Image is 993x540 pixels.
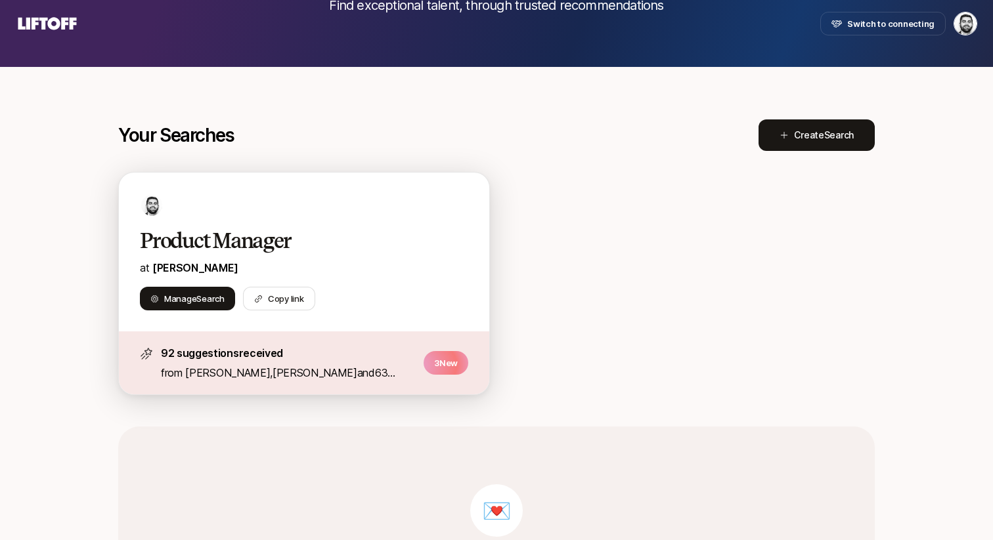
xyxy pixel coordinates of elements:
[820,12,946,35] button: Switch to connecting
[824,129,854,140] span: Search
[954,12,977,35] button: Hessam Mostajabi
[152,261,238,274] a: [PERSON_NAME]
[140,228,441,254] h2: Product Manager
[140,259,468,276] p: at
[141,195,162,216] img: b6239c34_10a9_4965_87d2_033fba895d3b.jpg
[794,127,854,143] span: Create
[140,287,235,310] button: ManageSearch
[140,347,153,360] img: star-icon
[161,364,416,381] p: from
[161,344,416,362] p: 92 suggestions received
[243,287,315,310] button: Copy link
[424,351,468,375] p: 3 New
[164,292,225,305] span: Manage
[196,293,224,304] span: Search
[847,17,935,30] span: Switch to connecting
[273,366,357,379] span: [PERSON_NAME]
[470,484,523,537] div: 💌
[759,119,875,151] button: CreateSearch
[954,12,977,35] img: Hessam Mostajabi
[185,366,270,379] span: [PERSON_NAME]
[270,366,357,379] span: ,
[118,125,234,146] p: Your Searches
